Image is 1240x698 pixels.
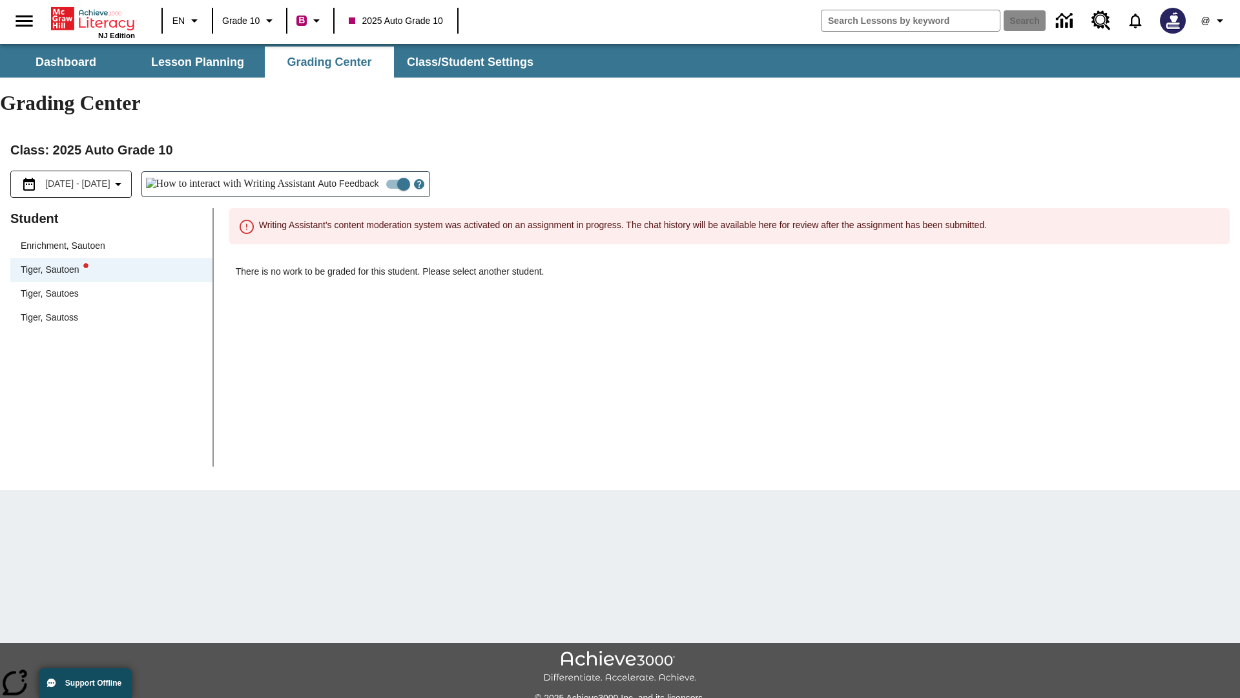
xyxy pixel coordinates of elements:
button: Dashboard [1,47,130,78]
button: Open Help for Writing Assistant [409,172,429,196]
img: Avatar [1160,8,1186,34]
span: Grade 10 [222,14,260,28]
span: Auto Feedback [318,177,378,191]
span: Support Offline [65,679,121,688]
span: B [298,12,305,28]
a: Home [51,6,135,32]
span: [DATE] - [DATE] [45,177,110,191]
p: Student [10,208,212,229]
input: search field [821,10,1000,31]
div: Tiger, Sautoss [21,311,78,324]
div: Enrichment, Sautoen [21,239,105,253]
button: Language: EN, Select a language [167,9,208,32]
button: Lesson Planning [133,47,262,78]
a: Resource Center, Will open in new tab [1084,3,1119,38]
svg: Collapse Date Range Filter [110,176,126,192]
p: There is no work to be graded for this student. Please select another student. [236,265,1230,288]
span: Class/Student Settings [407,55,533,70]
span: Dashboard [36,55,96,70]
div: Tiger, Sautoes [21,287,79,301]
div: Tiger, Sautoes [10,282,212,306]
a: Data Center [1048,3,1084,39]
span: Lesson Planning [151,55,244,70]
div: Tiger, Sautoss [10,306,212,330]
button: Boost Class color is violet red. Change class color [291,9,329,32]
button: Open side menu [5,2,43,40]
button: Grading Center [265,47,394,78]
span: @ [1201,14,1210,28]
button: Profile/Settings [1193,9,1235,32]
button: Select a new avatar [1152,4,1193,37]
div: Home [51,5,135,39]
button: Class/Student Settings [397,47,544,78]
span: NJ Edition [98,32,135,39]
svg: writing assistant alert [83,263,88,268]
div: Tiger, Sautoenwriting assistant alert [10,258,212,282]
div: Tiger, Sautoen [21,263,88,277]
div: Enrichment, Sautoen [10,234,212,258]
h2: Class : 2025 Auto Grade 10 [10,140,1230,160]
span: Grading Center [287,55,371,70]
button: Select the date range menu item [16,176,126,192]
img: How to interact with Writing Assistant [146,178,316,191]
span: 2025 Auto Grade 10 [349,14,442,28]
a: Notifications [1119,4,1152,37]
img: Achieve3000 Differentiate Accelerate Achieve [543,651,697,684]
button: Grade: Grade 10, Select a grade [217,9,282,32]
span: EN [172,14,185,28]
button: Support Offline [39,668,132,698]
p: Writing Assistant's content moderation system was activated on an assignment in progress. The cha... [259,218,1219,231]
